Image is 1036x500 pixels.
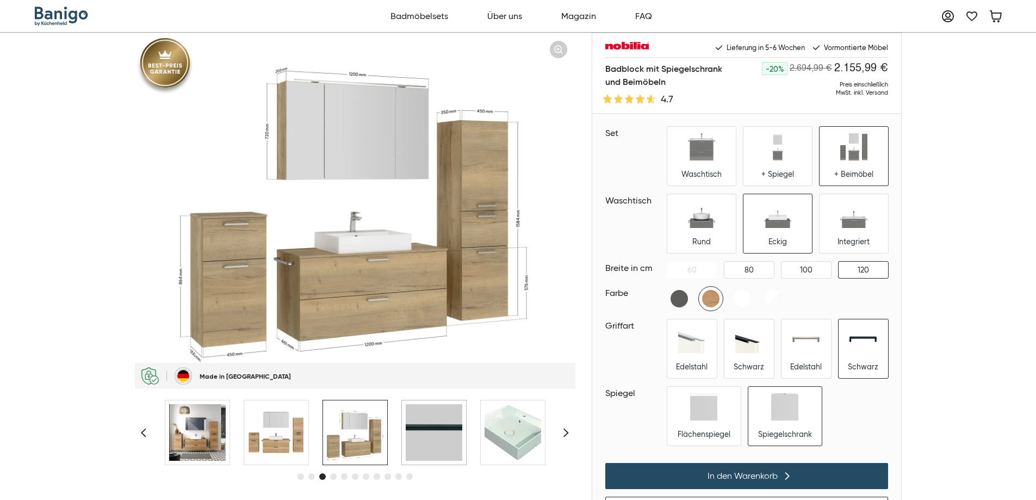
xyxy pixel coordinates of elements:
div: Set [605,127,662,140]
a: 4.7 [605,94,722,104]
div: Breite in cm [605,262,662,275]
div: + Beimöbel [834,169,873,179]
button: In den Warenkorb [605,463,888,489]
a: Warenkorb [985,5,1007,27]
div: Farbe [605,287,662,300]
h2: 2.155,99 € [834,62,888,75]
img: Edelstahl [792,326,820,353]
img: Nobilia Markenlogo [605,42,649,53]
img: + Spiegel [764,133,791,161]
img: Banigo Badblock mit Spiegelschrank und Beimöbeln 1 [248,404,305,461]
div: Flächenspiegel [678,429,730,439]
div: 80 [745,265,754,275]
div: Rund [692,237,711,246]
div: Integriert [838,237,870,246]
a: Über uns [481,4,528,28]
a: FAQ [629,4,658,28]
img: Banigo Badblock mit Spiegelschrank und Beimöbeln 0 [169,404,226,461]
div: 100 [800,265,812,275]
div: Edelstahl [790,362,822,372]
img: Badblock mit Spiegelschrank und Beimöbeln [135,33,575,363]
img: Flächenspiegel [690,393,717,421]
a: Merkliste [961,5,983,27]
li: Vormontierte Möbel [811,42,888,53]
div: + Spiegel [761,169,794,179]
img: Integriert [840,201,867,228]
span: 2.694,99 € [790,64,832,73]
div: Eckig [768,237,787,246]
div: Preis einschließlich MwSt. inkl. Versand [722,81,888,97]
img: Banigo Badblock mit Spiegelschrank und Beimöbeln 4 [485,404,541,461]
img: Eiche Sierra [699,287,723,311]
img: Made in Germany [175,367,192,385]
img: + Beimöbel [840,133,867,161]
div: Waschtisch [605,194,662,207]
img: Edelstahl [678,326,705,353]
div: Edelstahl [676,362,708,372]
img: Banigo Badblock mit Spiegelschrank und Beimöbeln 2 [327,404,383,461]
h1: Badblock mit Spiegelschrank und Beimöbeln [605,62,722,88]
img: SSL - Verschlüsselt [141,367,159,385]
img: Schiefergrau Hochglanz [667,287,691,311]
img: Banigo [35,7,89,26]
img: Schwarz [849,326,877,353]
img: Alpinweiß Hochglanz [762,287,786,311]
a: Badmöbelsets [384,4,454,28]
a: Mein Account [937,5,959,27]
div: Spiegel [605,387,662,400]
img: Eckig [764,201,791,228]
div: 4.7 [661,94,673,104]
li: Lieferung in 5-6 Wochen [714,42,805,53]
img: Spiegelschrank [771,393,798,421]
div: Waschtisch [681,169,722,179]
img: Waschtisch [688,133,715,161]
img: Alpinweiß supermatt [730,287,754,311]
div: 120 [858,265,869,275]
img: Schwarz [735,326,762,353]
img: Banigo Badblock mit Spiegelschrank und Beimöbeln 3 [406,404,462,461]
div: Griffart [605,319,662,332]
a: Magazin [555,4,602,28]
div: Schwarz [734,362,764,372]
div: Made in [GEOGRAPHIC_DATA] [200,372,291,380]
div: -20% [762,62,787,75]
div: Schwarz [848,362,878,372]
span: In den Warenkorb [708,471,778,482]
img: Rund [688,201,715,228]
div: Spiegelschrank [758,429,812,439]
